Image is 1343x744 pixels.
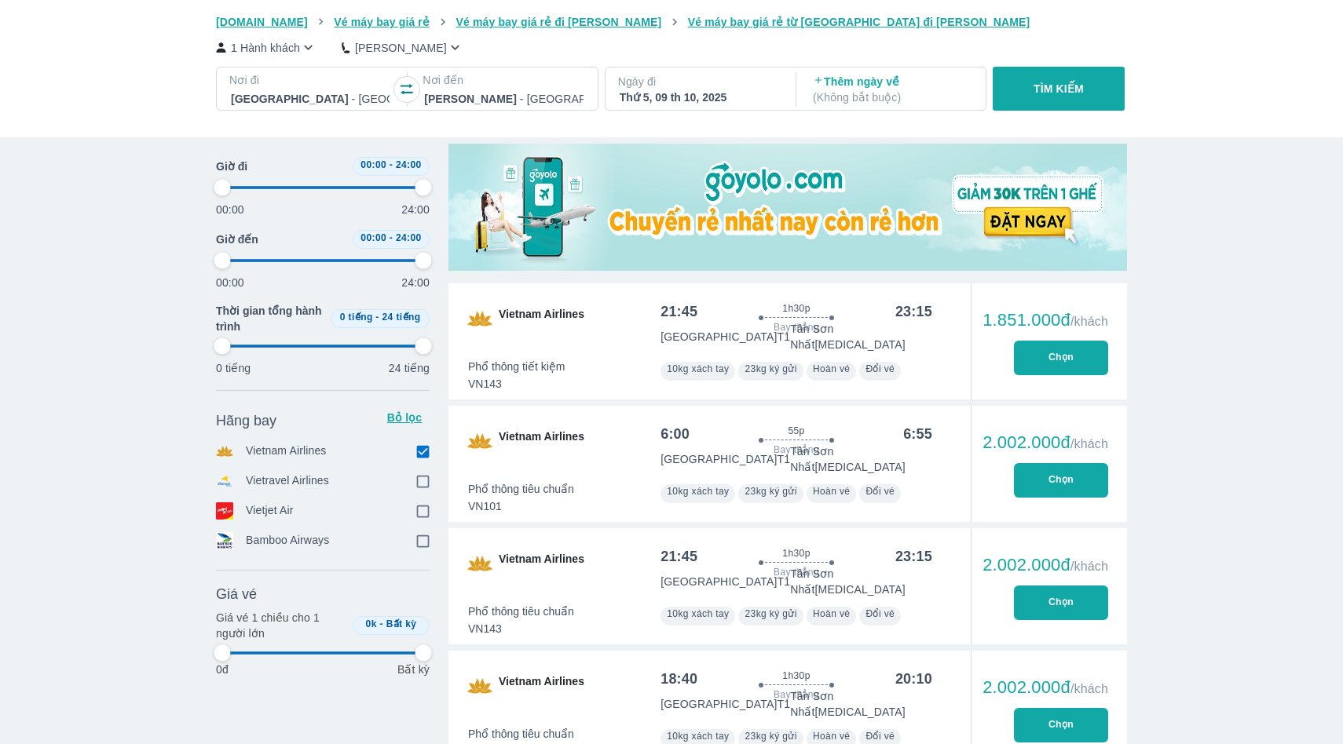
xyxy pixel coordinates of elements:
span: 24:00 [396,159,422,170]
span: 1h30p [782,547,810,560]
span: VN143 [468,376,565,392]
span: 10kg xách tay [667,486,729,497]
span: Đổi vé [865,486,895,497]
span: 23kg ký gửi [745,608,796,619]
span: 24:00 [396,232,422,243]
div: 20:10 [895,669,932,688]
span: Vietnam Airlines [499,673,584,698]
div: 23:15 [895,547,932,566]
p: 24 tiếng [389,360,430,376]
span: Phổ thông tiêu chuẩn [468,481,574,497]
p: Bamboo Airways [246,532,329,549]
span: - [390,232,393,243]
span: 23kg ký gửi [745,363,796,374]
span: Giờ đi [216,159,247,174]
div: Thứ 5, 09 th 10, 2025 [620,89,778,105]
span: 1h30p [782,669,810,682]
span: Vietnam Airlines [499,551,584,576]
div: 6:55 [903,425,932,443]
p: [PERSON_NAME] [355,40,447,56]
p: 24:00 [401,202,430,217]
p: 1 Hành khách [231,40,300,56]
button: Chọn [1014,463,1108,498]
span: 55p [788,425,804,437]
span: - [390,159,393,170]
p: Vietjet Air [246,502,294,520]
button: TÌM KIẾM [993,67,1124,111]
span: Thời gian tổng hành trình [216,303,324,334]
p: [GEOGRAPHIC_DATA] T1 [661,696,790,712]
p: Giá vé 1 chiều cho 1 người lớn [216,610,346,641]
span: Vietnam Airlines [499,306,584,331]
span: Hoàn vé [813,608,851,619]
span: Hoàn vé [813,731,851,742]
p: Nơi đi [229,72,391,88]
p: Bỏ lọc [386,410,423,425]
span: Phổ thông tiêu chuẩn [468,726,574,742]
span: 23kg ký gửi [745,731,796,742]
p: [GEOGRAPHIC_DATA] T1 [661,451,790,467]
div: 2.002.000đ [983,556,1108,574]
span: 10kg xách tay [667,731,729,742]
span: Vé máy bay giá rẻ từ [GEOGRAPHIC_DATA] đi [PERSON_NAME] [688,16,1030,28]
p: Tân Sơn Nhất [MEDICAL_DATA] [790,443,932,475]
button: Bỏ lọc [379,405,430,430]
p: 0đ [216,662,229,677]
span: Hoàn vé [813,363,851,374]
button: [PERSON_NAME] [342,39,463,56]
span: 00:00 [360,159,386,170]
p: 00:00 [216,275,244,290]
img: media-0 [448,144,1127,271]
p: ( Không bắt buộc ) [813,89,972,105]
span: 10kg xách tay [667,608,729,619]
img: VN [467,306,492,331]
p: Tân Sơn Nhất [MEDICAL_DATA] [790,688,932,720]
div: 1.851.000đ [983,311,1108,330]
span: 10kg xách tay [667,363,729,374]
span: - [375,312,379,323]
div: 23:15 [895,302,932,321]
p: Vietravel Airlines [246,472,329,490]
img: VN [467,673,492,698]
p: Nơi đến [423,72,584,88]
div: 2.002.000đ [983,678,1108,697]
span: 00:00 [360,232,386,243]
span: Giá vé [216,585,257,604]
button: 1 Hành khách [216,39,317,56]
p: Ngày đi [618,74,780,89]
span: /khách [1070,560,1108,573]
p: Thêm ngày về [813,74,972,105]
p: 24:00 [401,275,430,290]
span: Phổ thông tiêu chuẩn [468,604,574,619]
span: 24 tiếng [382,312,421,323]
span: Hoàn vé [813,486,851,497]
span: 0 tiếng [340,312,373,323]
button: Chọn [1014,585,1108,620]
button: Chọn [1014,341,1108,375]
img: VN [467,429,492,454]
button: Chọn [1014,708,1108,742]
span: /khách [1070,682,1108,695]
span: VN143 [468,621,574,636]
img: VN [467,551,492,576]
p: Tân Sơn Nhất [MEDICAL_DATA] [790,566,932,597]
p: Vietnam Airlines [246,443,327,460]
span: Giờ đến [216,232,258,247]
span: - [380,618,383,629]
p: 00:00 [216,202,244,217]
p: Bất kỳ [397,662,430,677]
span: Bất kỳ [386,618,417,629]
nav: breadcrumb [216,14,1127,30]
span: Vietnam Airlines [499,429,584,454]
span: Đổi vé [865,363,895,374]
p: 0 tiếng [216,360,251,376]
span: VN101 [468,498,574,514]
div: 6:00 [661,425,690,443]
p: TÌM KIẾM [1034,81,1084,97]
span: Vé máy bay giá rẻ đi [PERSON_NAME] [456,16,662,28]
span: /khách [1070,315,1108,328]
span: [DOMAIN_NAME] [216,16,308,28]
span: Vé máy bay giá rẻ [334,16,430,28]
div: 2.002.000đ [983,433,1108,452]
div: 18:40 [661,669,697,688]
